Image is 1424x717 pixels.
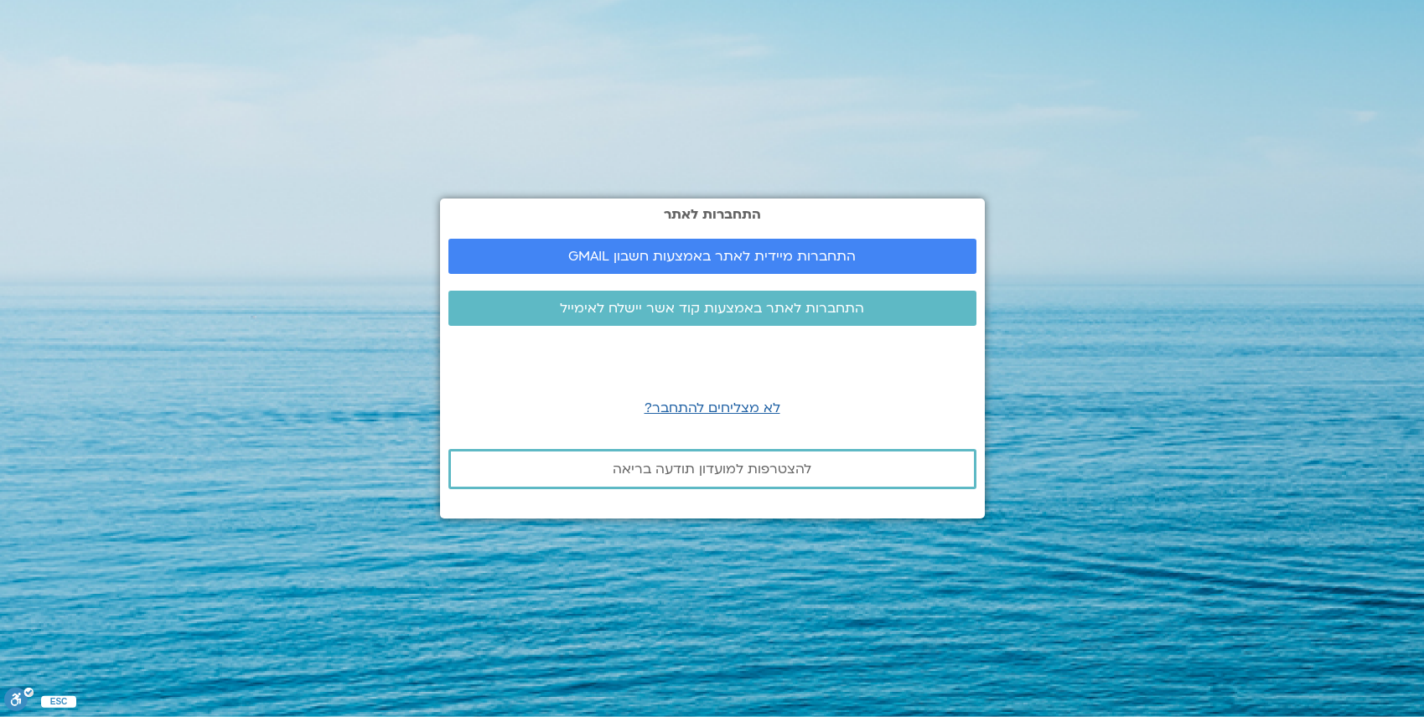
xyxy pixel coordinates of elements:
a: התחברות לאתר באמצעות קוד אשר יישלח לאימייל [448,291,976,326]
span: התחברות לאתר באמצעות קוד אשר יישלח לאימייל [560,301,864,316]
span: התחברות מיידית לאתר באמצעות חשבון GMAIL [568,249,856,264]
a: לא מצליחים להתחבר? [645,399,780,417]
span: להצטרפות למועדון תודעה בריאה [613,462,811,477]
a: התחברות מיידית לאתר באמצעות חשבון GMAIL [448,239,976,274]
h2: התחברות לאתר [448,207,976,222]
a: להצטרפות למועדון תודעה בריאה [448,449,976,489]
